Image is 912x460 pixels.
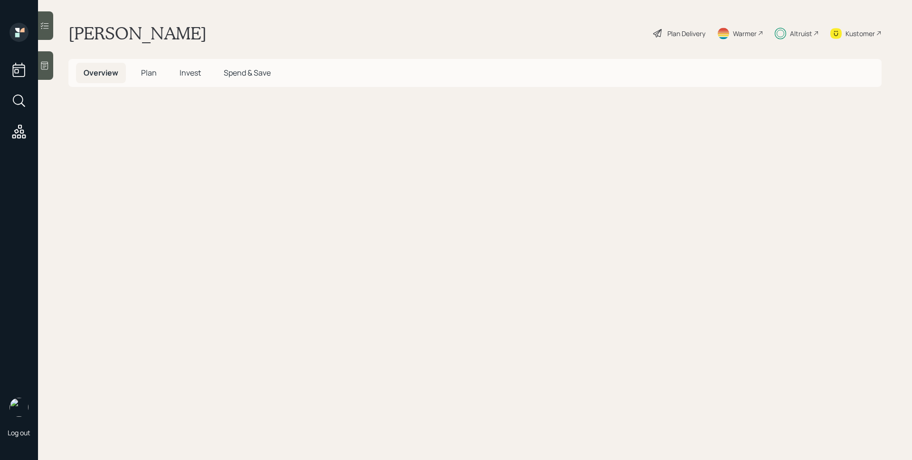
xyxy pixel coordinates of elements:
img: james-distasi-headshot.png [9,398,28,417]
span: Plan [141,67,157,78]
span: Invest [180,67,201,78]
h1: [PERSON_NAME] [68,23,207,44]
div: Plan Delivery [667,29,705,38]
div: Altruist [790,29,812,38]
div: Warmer [733,29,757,38]
div: Kustomer [845,29,875,38]
span: Overview [84,67,118,78]
div: Log out [8,428,30,437]
span: Spend & Save [224,67,271,78]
